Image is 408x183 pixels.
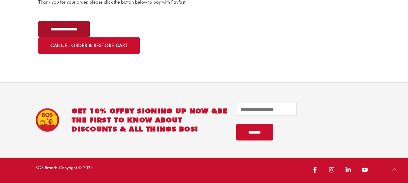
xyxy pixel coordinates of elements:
span: BY SIGNING UP NOW & [124,107,218,115]
div: BOS Brands Copyright © 2025 [29,164,204,177]
a: Cancel order & restore cart [38,37,140,54]
a: linkedin-in [342,164,358,176]
a: instagram [326,164,341,176]
a: youtube [359,164,373,176]
h2: GET 10% OFF be the first to know about discounts & all things BOS! [72,106,227,134]
img: BOS Ice Tea [35,108,59,132]
a: facebook-f [309,164,324,176]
